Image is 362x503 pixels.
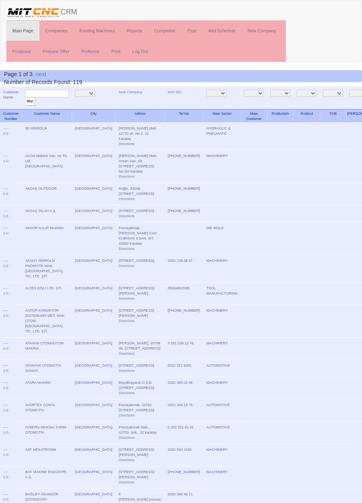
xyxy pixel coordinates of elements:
a: ---- [3,209,8,213]
a: 2 [3,132,5,136]
td: AZF MEKATRONİK [22,444,72,466]
td: [STREET_ADDRESS][PERSON_NAME] [116,305,165,338]
td: 0332 503 1545 [165,444,203,466]
a: ---- [3,470,8,474]
a: 0 [6,214,8,218]
td: ATARA MAKİNA [22,377,72,399]
a: ---- [3,341,8,345]
a: New Company [242,21,282,41]
td: AKDAŞ SİLAH A.Ş. [22,205,72,222]
a: ---- [3,154,8,158]
td: 05064822095 [165,283,203,305]
a: 0 [6,346,8,350]
td: AUTOMOTIVE [203,360,241,377]
a: Existing Machines [73,21,121,41]
a: 1 [3,475,5,479]
td: [STREET_ADDRESS][PERSON_NAME] [116,444,165,466]
a: Proforma [75,41,105,61]
a: Past [181,21,202,41]
a: 0 [6,291,8,295]
td: HYDRAULIC & PNEUMATIC [203,123,241,150]
td: [PERSON_NAME] Mah. İmsan San. Sit. [STREET_ADDRESS] No:2M Karatay [116,150,165,183]
input: filter [25,97,35,106]
a: New Company [119,90,142,94]
a: ---- [3,286,8,290]
a: 1 [3,453,5,457]
td: MACHINERY [203,255,241,283]
th: Production [267,110,293,123]
a: ---- [3,403,8,407]
td: [GEOGRAPHIC_DATA] [72,338,116,360]
td: 0 332 251 61 01 [165,422,203,444]
td: [GEOGRAPHIC_DATA] [72,150,116,183]
td: [STREET_ADDRESS] [116,360,165,377]
a: Directions [119,142,135,146]
td: 0332 345 02 06 [165,377,203,399]
td: [PHONE_NUMBER] [165,466,203,489]
a: 1 [3,291,5,295]
td: [GEOGRAPHIC_DATA] [72,222,116,255]
td: Fevziçakmak, 10762. [STREET_ADDRESS] [116,399,165,422]
img: header.png [6,6,61,18]
th: Product [293,110,320,123]
td: 0332 251 6001 [165,360,203,377]
a: 1 [3,192,5,196]
td: [GEOGRAPHIC_DATA] [72,283,116,305]
a: Main Page [6,21,39,41]
a: Companies [39,21,74,41]
a: Log Out [126,41,154,61]
a: next [35,71,46,77]
a: Directions [119,297,135,301]
td: [STREET_ADDRESS][PERSON_NAME] [116,466,165,489]
a: 0 [6,132,8,136]
td: [GEOGRAPHIC_DATA] [72,444,116,466]
a: Prepare Offer [37,41,75,61]
a: 1 [3,430,5,434]
a: Directions [119,458,135,462]
td: Fevziçakmak Mah., 10753. Sok., 32 karatay [116,422,165,444]
a: Directions [119,436,135,440]
td: 0 531 239 12 76 [165,338,203,360]
a: 0 [6,475,8,479]
td: [GEOGRAPHIC_DATA] [72,123,116,150]
td: AUTOMOTIVE [203,399,241,422]
td: AVORTEX CONTA OTOMOTİV [22,399,72,422]
td: [GEOGRAPHIC_DATA] [72,255,116,283]
a: 0 [6,408,8,412]
a: Print [105,41,126,61]
td: AYBERG MAKİNA TARIM OTOMOTİV [22,422,72,444]
th: City [72,110,116,123]
a: ---- [3,187,8,191]
td: [GEOGRAPHIC_DATA] [72,399,116,422]
td: Büyükkayacık O.S.B. [STREET_ADDRESS] [116,377,165,399]
a: CRM [0,0,83,20]
td: ATAKPAR OTOMOTİV SANAYİ [22,360,72,377]
td: 0332 238 06 47 [165,255,203,283]
a: 1 [3,369,5,373]
a: Directions [119,369,135,373]
a: Competitor [148,21,181,41]
th: Main Customer [241,110,267,123]
span: Number of Records Found: 119 [4,71,82,85]
th: Customer Name [22,110,72,123]
td: [PHONE_NUMBER] [165,205,203,222]
a: 1 [3,497,5,501]
a: W/O NO [168,90,181,94]
a: Directions [119,197,135,201]
td: MACHINERY [203,466,241,489]
td: [GEOGRAPHIC_DATA] [72,466,116,489]
a: ---- [3,126,8,130]
th: TOB [320,110,346,123]
td: TOOL MANUFACTURING [203,283,241,305]
td: [GEOGRAPHIC_DATA] [72,377,116,399]
a: 0 [6,497,8,501]
a: 1 [3,408,5,412]
a: 0 [6,264,8,268]
td: MACHINERY [203,377,241,399]
td: [GEOGRAPHIC_DATA] [72,183,116,205]
a: Directions [119,319,135,323]
td: [STREET_ADDRESS] [116,205,165,222]
td: Huğlu, 43208. [STREET_ADDRESS] [116,183,165,205]
a: 1 [3,386,5,390]
a: 0 [6,369,8,373]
